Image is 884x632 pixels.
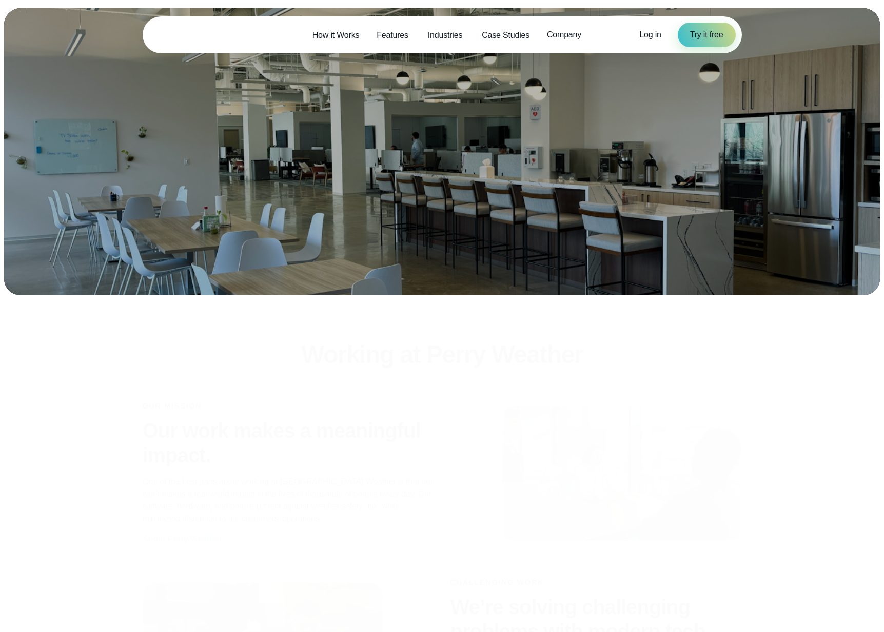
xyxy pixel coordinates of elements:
[639,30,661,39] span: Log in
[304,25,368,46] a: How it Works
[312,29,360,42] span: How it Works
[473,25,538,46] a: Case Studies
[377,29,408,42] span: Features
[482,29,529,42] span: Case Studies
[678,23,736,47] a: Try it free
[428,29,462,42] span: Industries
[547,29,581,41] span: Company
[639,29,661,41] a: Log in
[690,29,723,41] span: Try it free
